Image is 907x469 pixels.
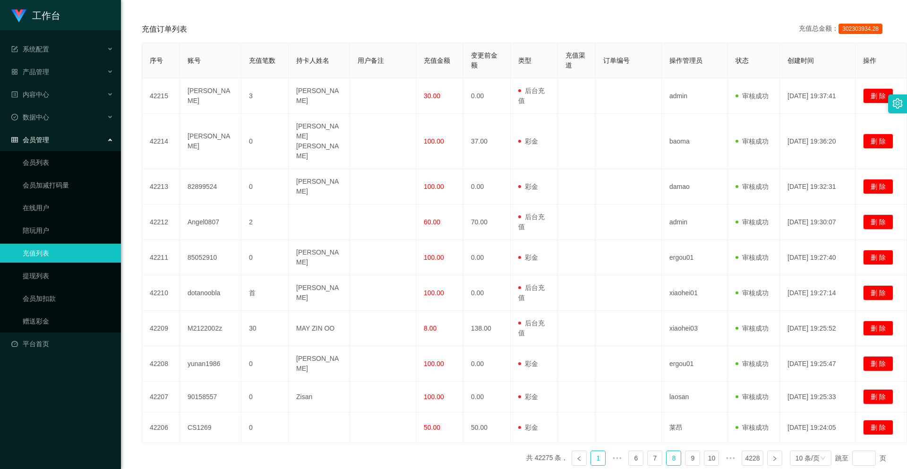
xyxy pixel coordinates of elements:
a: 陪玩用户 [23,221,113,240]
td: 42206 [142,412,180,443]
li: 向后 5 页 [723,451,738,466]
li: 10 [704,451,719,466]
li: 9 [685,451,700,466]
button: 删 除 [863,134,893,149]
td: Angel0807 [180,205,241,240]
img: logo.9652507e.png [11,9,26,23]
td: [DATE] 19:25:33 [780,382,856,412]
i: 图标: appstore-o [11,68,18,75]
td: laosan [662,382,728,412]
button: 删 除 [863,389,893,404]
span: 100.00 [424,289,444,297]
span: 彩金 [518,254,538,261]
span: 审核成功 [736,254,769,261]
span: 数据中心 [11,113,49,121]
button: 删 除 [863,321,893,336]
span: 审核成功 [736,360,769,367]
i: 图标: table [11,136,18,143]
td: 138.00 [463,311,511,346]
a: 充值列表 [23,244,113,263]
span: 审核成功 [736,92,769,100]
span: 订单编号 [603,57,630,64]
span: 30.00 [424,92,440,100]
span: 彩金 [518,393,538,401]
span: 302303934.28 [839,24,882,34]
td: 85052910 [180,240,241,275]
td: 0 [241,346,289,382]
a: 图标: dashboard平台首页 [11,334,113,353]
td: 0.00 [463,382,511,412]
span: 审核成功 [736,137,769,145]
td: ergou01 [662,346,728,382]
span: 100.00 [424,183,444,190]
button: 删 除 [863,179,893,194]
td: xiaohei03 [662,311,728,346]
td: [PERSON_NAME] [PERSON_NAME] [289,114,350,169]
td: M2122002z [180,311,241,346]
td: [PERSON_NAME] [180,78,241,114]
i: 图标: down [820,455,826,462]
a: 10 [704,451,719,465]
td: MAY ZIN OO [289,311,350,346]
td: 0.00 [463,78,511,114]
span: 账号 [188,57,201,64]
span: 状态 [736,57,749,64]
a: 8 [667,451,681,465]
span: 审核成功 [736,289,769,297]
button: 删 除 [863,420,893,435]
a: 赠送彩金 [23,312,113,331]
td: [DATE] 19:36:20 [780,114,856,169]
i: 图标: profile [11,91,18,98]
button: 删 除 [863,356,893,371]
a: 1 [591,451,605,465]
span: 8.00 [424,324,436,332]
td: 50.00 [463,412,511,443]
i: 图标: setting [892,98,903,109]
td: 37.00 [463,114,511,169]
td: 30 [241,311,289,346]
span: 系统配置 [11,45,49,53]
span: 100.00 [424,137,444,145]
span: 创建时间 [787,57,814,64]
td: 42208 [142,346,180,382]
span: 后台充值 [518,319,545,337]
td: 42213 [142,169,180,205]
li: 6 [628,451,643,466]
span: 审核成功 [736,324,769,332]
td: [PERSON_NAME] [289,169,350,205]
td: [PERSON_NAME] [289,346,350,382]
td: 3 [241,78,289,114]
td: 0.00 [463,240,511,275]
td: 42212 [142,205,180,240]
td: dotanoobla [180,275,241,311]
i: 图标: right [772,456,778,461]
span: 内容中心 [11,91,49,98]
span: 类型 [518,57,531,64]
td: [DATE] 19:27:40 [780,240,856,275]
td: admin [662,205,728,240]
td: 0 [241,412,289,443]
a: 9 [685,451,700,465]
td: 82899524 [180,169,241,205]
td: [PERSON_NAME] [289,275,350,311]
span: 彩金 [518,137,538,145]
span: ••• [609,451,625,466]
span: 序号 [150,57,163,64]
li: 向前 5 页 [609,451,625,466]
span: 产品管理 [11,68,49,76]
td: 首 [241,275,289,311]
span: ••• [723,451,738,466]
span: 充值渠道 [565,51,585,69]
button: 删 除 [863,285,893,300]
span: 审核成功 [736,393,769,401]
td: CS1269 [180,412,241,443]
td: 42215 [142,78,180,114]
td: 0 [241,240,289,275]
td: damao [662,169,728,205]
a: 7 [648,451,662,465]
td: 莱昂 [662,412,728,443]
td: 0 [241,169,289,205]
span: 充值订单列表 [142,24,187,35]
td: 0 [241,382,289,412]
td: 42214 [142,114,180,169]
